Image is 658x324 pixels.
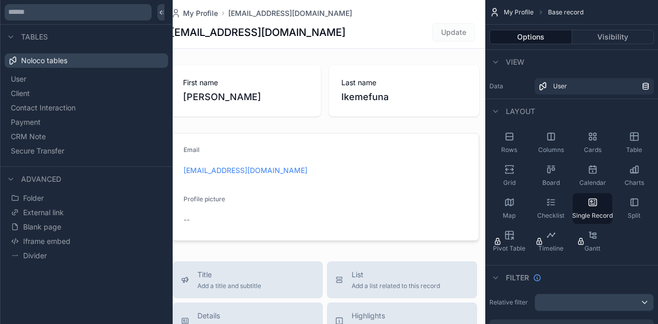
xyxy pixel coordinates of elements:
[506,106,535,117] span: Layout
[9,115,164,129] button: Payment
[21,32,48,42] span: Tables
[614,193,654,224] button: Split
[11,74,26,84] span: User
[584,146,601,154] span: Cards
[538,244,563,253] span: Timeline
[538,146,564,154] span: Columns
[573,160,612,191] button: Calendar
[572,212,613,220] span: Single Record
[23,207,64,218] span: External link
[489,82,531,90] label: Data
[9,129,164,144] button: CRM Note
[614,160,654,191] button: Charts
[23,193,44,203] span: Folder
[625,179,644,187] span: Charts
[11,146,64,156] span: Secure Transfer
[489,30,572,44] button: Options
[489,298,531,307] label: Relative filter
[537,212,564,220] span: Checklist
[9,234,164,249] button: Iframe embed
[504,8,534,16] span: My Profile
[542,179,560,187] span: Board
[23,251,47,261] span: Divider
[553,82,567,90] span: User
[9,205,164,220] button: External link
[503,212,516,220] span: Map
[9,144,164,158] button: Secure Transfer
[11,131,46,142] span: CRM Note
[531,127,571,158] button: Columns
[9,249,164,263] button: Divider
[535,78,654,94] a: User
[11,117,41,127] span: Payment
[579,179,606,187] span: Calendar
[501,146,517,154] span: Rows
[614,127,654,158] button: Table
[171,8,218,18] a: My Profile
[9,191,164,205] button: Folder
[489,160,529,191] button: Grid
[493,244,525,253] span: Pivot Table
[11,88,30,99] span: Client
[573,193,612,224] button: Single Record
[9,72,164,86] button: User
[489,193,529,224] button: Map
[626,146,642,154] span: Table
[23,236,70,246] span: Iframe embed
[9,86,164,101] button: Client
[531,193,571,224] button: Checklist
[23,222,61,232] span: Blank page
[503,179,516,187] span: Grid
[9,101,164,115] button: Contact Interaction
[531,160,571,191] button: Board
[506,273,529,283] span: Filter
[21,55,67,66] span: Noloco tables
[584,244,600,253] span: Gantt
[548,8,583,16] span: Base record
[228,8,352,18] a: [EMAIL_ADDRESS][DOMAIN_NAME]
[506,57,524,67] span: View
[489,127,529,158] button: Rows
[531,226,571,257] button: Timeline
[9,220,164,234] button: Blank page
[489,226,529,257] button: Pivot Table
[11,103,76,113] span: Contact Interaction
[573,127,612,158] button: Cards
[21,174,61,184] span: Advanced
[628,212,641,220] span: Split
[572,30,654,44] button: Visibility
[171,25,345,40] h1: [EMAIL_ADDRESS][DOMAIN_NAME]
[573,226,612,257] button: Gantt
[183,8,218,18] span: My Profile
